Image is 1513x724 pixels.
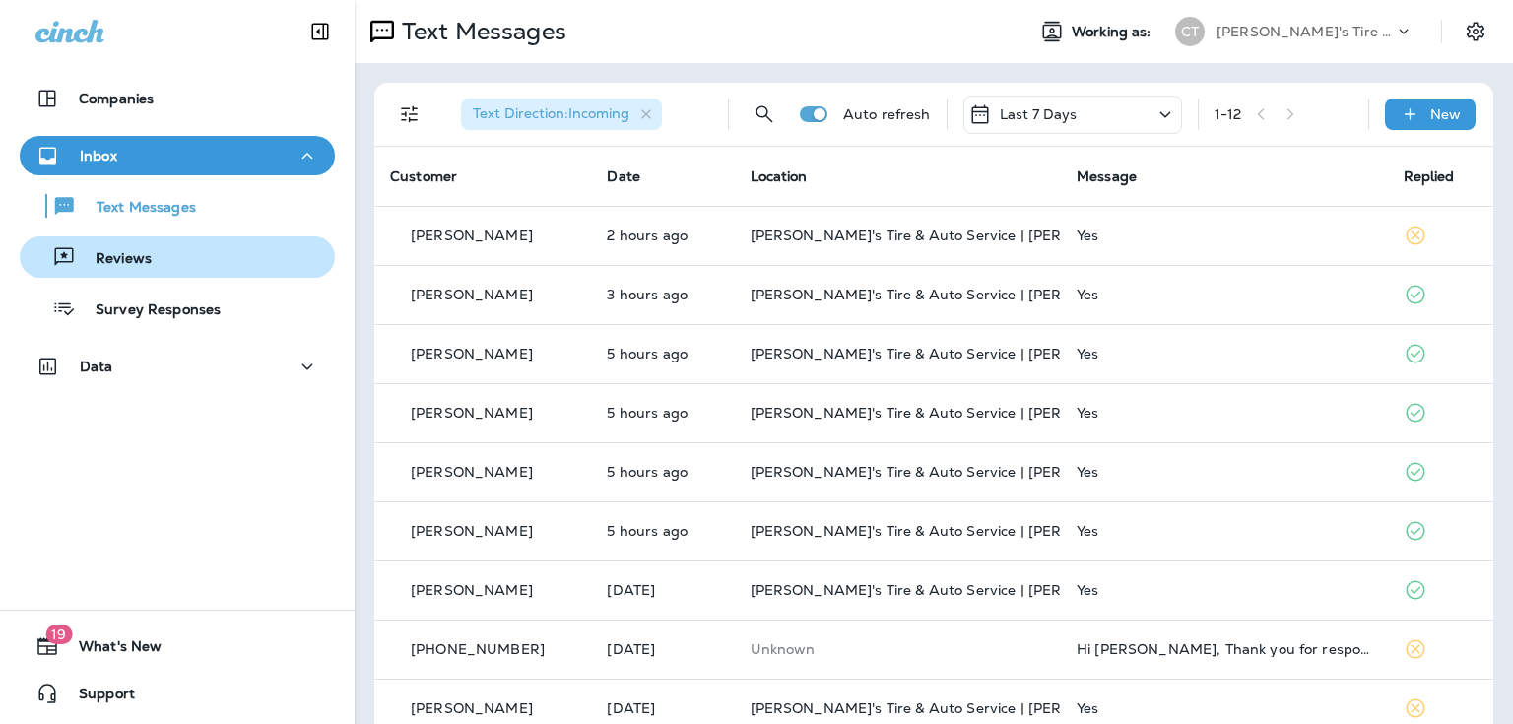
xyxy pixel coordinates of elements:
button: Survey Responses [20,288,335,329]
span: Text Direction : Incoming [473,104,629,122]
p: Last 7 Days [1000,106,1078,122]
span: [PERSON_NAME]'s Tire & Auto Service | [PERSON_NAME] [751,522,1151,540]
span: Customer [390,167,457,185]
span: Support [59,686,135,709]
p: Sep 15, 2025 03:08 PM [607,641,718,657]
p: Sep 17, 2025 07:05 AM [607,405,718,421]
div: Yes [1077,287,1372,302]
button: Collapse Sidebar [293,12,348,51]
p: [PERSON_NAME] [411,346,533,362]
span: [PERSON_NAME]'s Tire & Auto Service | [PERSON_NAME] [751,581,1151,599]
div: Yes [1077,346,1372,362]
p: Text Messages [394,17,566,46]
span: [PERSON_NAME]'s Tire & Auto Service | [PERSON_NAME] [751,227,1151,244]
button: Search Messages [745,95,784,134]
button: Reviews [20,236,335,278]
div: CT [1175,17,1205,46]
span: Working as: [1072,24,1155,40]
div: 1 - 12 [1215,106,1242,122]
p: This customer does not have a last location and the phone number they messaged is not assigned to... [751,641,1046,657]
span: [PERSON_NAME]'s Tire & Auto Service | [PERSON_NAME] [751,699,1151,717]
button: Data [20,347,335,386]
p: New [1430,106,1461,122]
span: 19 [45,625,72,644]
div: Yes [1077,523,1372,539]
button: 19What's New [20,626,335,666]
button: Companies [20,79,335,118]
button: Text Messages [20,185,335,227]
div: Yes [1077,228,1372,243]
p: Inbox [80,148,117,164]
p: Reviews [76,250,152,269]
button: Filters [390,95,429,134]
p: Survey Responses [76,301,221,320]
div: Text Direction:Incoming [461,99,662,130]
p: Sep 15, 2025 10:23 AM [607,700,718,716]
p: Data [80,359,113,374]
button: Support [20,674,335,713]
p: [PERSON_NAME] [411,523,533,539]
p: [PERSON_NAME] [411,700,533,716]
p: Auto refresh [843,106,931,122]
span: Location [751,167,808,185]
p: Sep 17, 2025 07:02 AM [607,523,718,539]
span: Date [607,167,640,185]
p: [PERSON_NAME] [411,405,533,421]
p: [PERSON_NAME]'s Tire & Auto [1217,24,1394,39]
p: Companies [79,91,154,106]
div: Yes [1077,405,1372,421]
div: Yes [1077,700,1372,716]
p: Sep 17, 2025 09:56 AM [607,228,718,243]
span: Message [1077,167,1137,185]
button: Inbox [20,136,335,175]
p: [PERSON_NAME] [411,287,533,302]
p: Sep 17, 2025 07:02 AM [607,464,718,480]
span: What's New [59,638,162,662]
p: [PERSON_NAME] [411,464,533,480]
p: [PERSON_NAME] [411,228,533,243]
span: [PERSON_NAME]'s Tire & Auto Service | [PERSON_NAME] [751,463,1151,481]
span: [PERSON_NAME]'s Tire & Auto Service | [PERSON_NAME] [751,345,1151,362]
p: Sep 17, 2025 07:24 AM [607,346,718,362]
button: Settings [1458,14,1493,49]
p: Sep 16, 2025 07:48 AM [607,582,718,598]
span: [PERSON_NAME]'s Tire & Auto Service | [PERSON_NAME] [751,286,1151,303]
p: Text Messages [77,199,196,218]
p: [PERSON_NAME] [411,582,533,598]
span: [PERSON_NAME]'s Tire & Auto Service | [PERSON_NAME] [751,404,1151,422]
p: Sep 17, 2025 08:47 AM [607,287,718,302]
span: Replied [1404,167,1455,185]
div: Yes [1077,582,1372,598]
p: [PHONE_NUMBER] [411,641,545,657]
div: Hi Jake, Thank you for responding to our survey! We really appreciate the feedback and look forwa... [1077,641,1372,657]
div: Yes [1077,464,1372,480]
